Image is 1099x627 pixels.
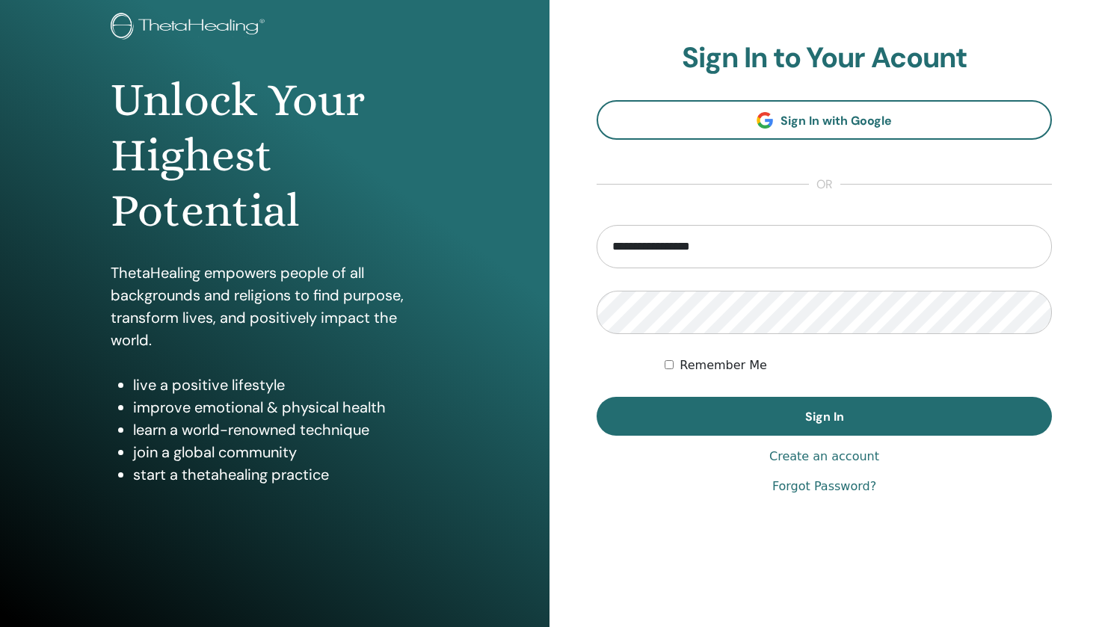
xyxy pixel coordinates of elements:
[769,448,879,466] a: Create an account
[597,397,1052,436] button: Sign In
[133,396,440,418] li: improve emotional & physical health
[772,478,876,495] a: Forgot Password?
[133,441,440,463] li: join a global community
[597,41,1052,75] h2: Sign In to Your Acount
[809,176,840,194] span: or
[665,356,1052,374] div: Keep me authenticated indefinitely or until I manually logout
[133,418,440,441] li: learn a world-renowned technique
[781,113,892,129] span: Sign In with Google
[111,72,440,239] h1: Unlock Your Highest Potential
[111,262,440,351] p: ThetaHealing empowers people of all backgrounds and religions to find purpose, transform lives, a...
[680,356,767,374] label: Remember Me
[133,463,440,486] li: start a thetahealing practice
[133,374,440,396] li: live a positive lifestyle
[805,409,844,424] span: Sign In
[597,100,1052,140] a: Sign In with Google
